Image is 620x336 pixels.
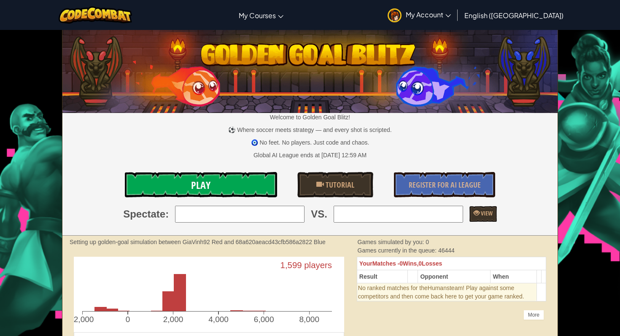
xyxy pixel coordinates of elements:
th: Opponent [418,270,491,283]
span: 46444 [438,247,455,254]
span: Tutorial [324,180,354,190]
span: team! Play against some competitors and then come back here to get your game ranked. [358,285,524,300]
img: avatar [388,8,402,22]
span: Play [191,178,210,192]
text: 4,000 [209,315,229,324]
span: VS. [311,207,327,221]
th: Result [357,270,407,283]
span: Losses [422,260,442,267]
text: 6,000 [254,315,275,324]
span: Matches - [372,260,400,267]
span: Games simulated by you: [358,239,426,245]
text: 0 [126,315,130,324]
text: 2,000 [163,315,183,324]
p: 🧿 No feet. No players. Just code and chaos. [62,138,558,147]
span: Spectate [123,207,165,221]
span: Games currently in the queue: [358,247,438,254]
p: ⚽ Where soccer meets strategy — and every shot is scripted. [62,126,558,134]
td: Humans [357,283,536,301]
span: Your [359,260,372,267]
a: English ([GEOGRAPHIC_DATA]) [460,4,568,27]
a: My Account [383,2,455,28]
img: Golden Goal [62,27,558,113]
th: 0 0 [357,257,546,270]
th: When [491,270,537,283]
span: View [480,209,493,217]
img: CodeCombat logo [59,6,132,24]
span: English ([GEOGRAPHIC_DATA]) [464,11,563,20]
text: 1,599 players [281,260,333,270]
a: Tutorial [297,172,374,197]
a: My Courses [235,4,288,27]
span: My Account [406,10,451,19]
span: 0 [426,239,429,245]
strong: Setting up golden-goal simulation between GiaVinh92 Red and 68a620aeacd43cfb586a2822 Blue [70,239,326,245]
span: My Courses [239,11,276,20]
text: -2,000 [71,315,94,324]
span: Wins, [403,260,418,267]
div: More [523,310,544,320]
div: Global AI League ends at [DATE] 12:59 AM [253,151,367,159]
a: Register for AI League [394,172,496,197]
span: Register for AI League [409,180,481,190]
span: No ranked matches for the [358,285,428,291]
span: : [165,207,169,221]
text: 8,000 [300,315,320,324]
p: Welcome to Golden Goal Blitz! [62,113,558,121]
